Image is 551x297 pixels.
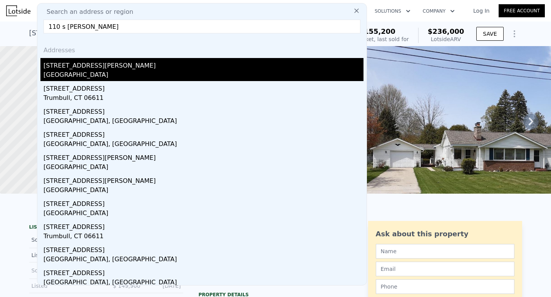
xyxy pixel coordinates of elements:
[44,93,363,104] div: Trumbull, CT 06611
[40,7,133,17] span: Search an address or region
[44,265,363,278] div: [STREET_ADDRESS]
[44,242,363,255] div: [STREET_ADDRESS]
[44,127,363,139] div: [STREET_ADDRESS]
[44,219,363,232] div: [STREET_ADDRESS]
[44,278,363,289] div: [GEOGRAPHIC_DATA], [GEOGRAPHIC_DATA]
[44,150,363,163] div: [STREET_ADDRESS][PERSON_NAME]
[44,139,363,150] div: [GEOGRAPHIC_DATA], [GEOGRAPHIC_DATA]
[44,232,363,242] div: Trumbull, CT 06611
[44,196,363,209] div: [STREET_ADDRESS]
[32,235,100,245] div: Sold
[32,282,100,290] div: Listed
[428,35,464,43] div: Lotside ARV
[44,70,363,81] div: [GEOGRAPHIC_DATA]
[44,116,363,127] div: [GEOGRAPHIC_DATA], [GEOGRAPHIC_DATA]
[44,163,363,173] div: [GEOGRAPHIC_DATA]
[499,4,545,17] a: Free Account
[428,27,464,35] span: $236,000
[44,255,363,265] div: [GEOGRAPHIC_DATA], [GEOGRAPHIC_DATA]
[376,279,514,294] input: Phone
[476,27,503,41] button: SAVE
[376,229,514,239] div: Ask about this property
[32,251,100,259] div: Listed
[6,5,30,16] img: Lotside
[29,224,183,232] div: LISTING & SALE HISTORY
[147,282,181,290] div: [DATE]
[40,40,363,58] div: Addresses
[29,28,212,38] div: [STREET_ADDRESS] , [GEOGRAPHIC_DATA] , MI 48763
[376,262,514,276] input: Email
[359,27,395,35] span: $155,200
[368,4,417,18] button: Solutions
[376,244,514,259] input: Name
[464,7,499,15] a: Log In
[346,35,409,43] div: Off Market, last sold for
[32,265,100,275] div: Sold
[44,81,363,93] div: [STREET_ADDRESS]
[44,20,360,33] input: Enter an address, city, region, neighborhood or zip code
[507,26,522,41] button: Show Options
[44,173,363,186] div: [STREET_ADDRESS][PERSON_NAME]
[44,209,363,219] div: [GEOGRAPHIC_DATA]
[44,58,363,70] div: [STREET_ADDRESS][PERSON_NAME]
[44,104,363,116] div: [STREET_ADDRESS]
[113,283,140,289] span: $ 149,900
[417,4,461,18] button: Company
[44,186,363,196] div: [GEOGRAPHIC_DATA]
